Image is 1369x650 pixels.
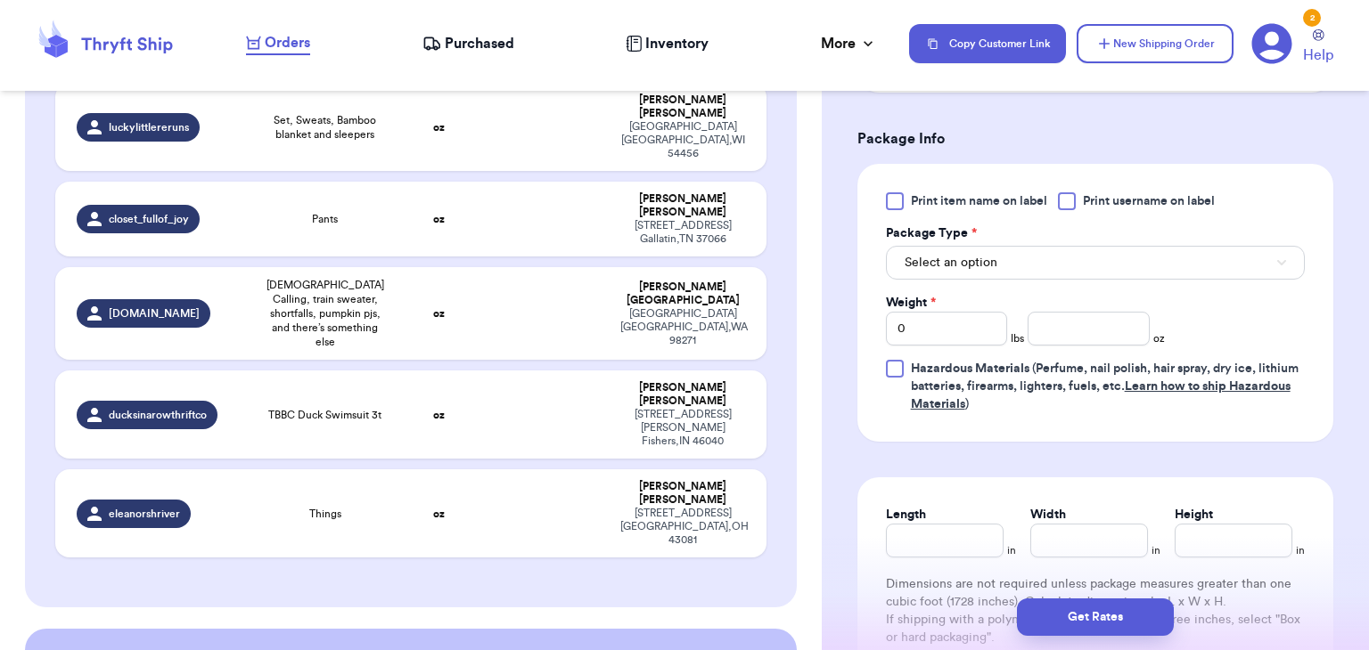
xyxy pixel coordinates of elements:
span: Purchased [445,33,514,54]
div: [PERSON_NAME] [PERSON_NAME] [620,93,745,120]
button: Select an option [886,246,1305,280]
strong: oz [433,122,445,133]
span: ducksinarowthriftco [109,408,207,422]
strong: oz [433,410,445,420]
span: Orders [265,32,310,53]
span: [DEMOGRAPHIC_DATA] Calling, train sweater, shortfalls, pumpkin pjs, and there’s something else [265,278,386,349]
div: 2 [1303,9,1321,27]
span: Set, Sweats, Bamboo blanket and sleepers [265,113,386,142]
a: Help [1303,29,1333,66]
label: Weight [886,294,936,312]
button: Get Rates [1017,598,1174,636]
span: lbs [1011,331,1024,345]
span: luckylittlereruns [109,120,189,134]
div: [STREET_ADDRESS] [GEOGRAPHIC_DATA] , OH 43081 [620,507,745,547]
span: eleanorshriver [109,507,180,521]
span: (Perfume, nail polish, hair spray, dry ice, lithium batteries, firearms, lighters, fuels, etc. ) [911,362,1299,410]
label: Height [1175,506,1213,524]
a: 2 [1251,23,1292,64]
div: More [821,33,877,54]
div: [GEOGRAPHIC_DATA] [GEOGRAPHIC_DATA] , WA 98271 [620,307,745,347]
span: Help [1303,45,1333,66]
button: Copy Customer Link [909,24,1066,63]
h3: Package Info [857,128,1333,150]
span: closet_fullof_joy [109,212,189,226]
span: in [1152,543,1160,557]
strong: oz [433,508,445,519]
span: in [1007,543,1016,557]
span: Select an option [905,254,997,272]
button: New Shipping Order [1077,24,1234,63]
a: Purchased [422,33,514,54]
div: [GEOGRAPHIC_DATA] [GEOGRAPHIC_DATA] , WI 54456 [620,120,745,160]
a: Inventory [626,33,709,54]
strong: oz [433,214,445,224]
span: oz [1153,331,1165,345]
span: Things [309,507,341,521]
label: Length [886,506,926,524]
div: [PERSON_NAME] [GEOGRAPHIC_DATA] [620,280,745,307]
div: Dimensions are not required unless package measures greater than one cubic foot (1728 inches). Ca... [886,575,1305,646]
span: Inventory [645,33,709,54]
div: [STREET_ADDRESS][PERSON_NAME] Fishers , IN 46040 [620,408,745,448]
span: Hazardous Materials [911,362,1029,375]
span: in [1296,543,1305,557]
span: Pants [312,212,338,226]
span: Print item name on label [911,192,1047,210]
span: [DOMAIN_NAME] [109,306,200,321]
span: Print username on label [1083,192,1215,210]
div: [PERSON_NAME] [PERSON_NAME] [620,192,745,219]
label: Width [1030,506,1066,524]
label: Package Type [886,224,977,242]
div: [PERSON_NAME] [PERSON_NAME] [620,480,745,507]
a: Orders [246,32,310,55]
div: [STREET_ADDRESS] Gallatin , TN 37066 [620,219,745,246]
div: [PERSON_NAME] [PERSON_NAME] [620,381,745,408]
span: TBBC Duck Swimsuit 3t [268,408,381,422]
strong: oz [433,308,445,319]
